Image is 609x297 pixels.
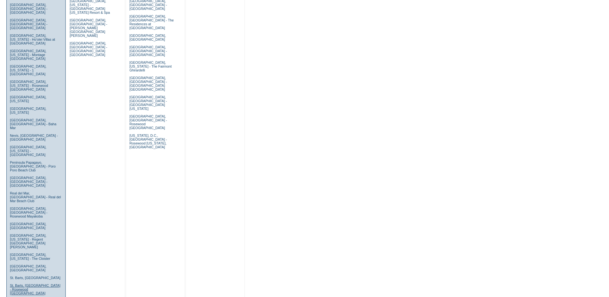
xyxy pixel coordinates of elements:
a: [US_STATE], D.C., [GEOGRAPHIC_DATA] - Rosewood [US_STATE], [GEOGRAPHIC_DATA] [129,134,167,149]
a: [GEOGRAPHIC_DATA], [GEOGRAPHIC_DATA] [129,34,166,41]
a: Peninsula Papagayo, [GEOGRAPHIC_DATA] - Poro Poro Beach Club [10,161,56,172]
a: [GEOGRAPHIC_DATA], [GEOGRAPHIC_DATA] - [GEOGRAPHIC_DATA] [GEOGRAPHIC_DATA] [129,76,167,91]
a: [GEOGRAPHIC_DATA], [GEOGRAPHIC_DATA] - [GEOGRAPHIC_DATA] [GEOGRAPHIC_DATA] [70,41,107,57]
a: [GEOGRAPHIC_DATA], [US_STATE] - Ho'olei Villas at [GEOGRAPHIC_DATA] [10,34,55,45]
a: [GEOGRAPHIC_DATA], [GEOGRAPHIC_DATA] - [GEOGRAPHIC_DATA] [10,3,47,14]
a: [GEOGRAPHIC_DATA], [GEOGRAPHIC_DATA] - [GEOGRAPHIC_DATA] [10,176,47,187]
a: [GEOGRAPHIC_DATA], [GEOGRAPHIC_DATA] - Baha Mar [10,118,56,130]
a: Real del Mar, [GEOGRAPHIC_DATA] - Real del Mar Beach Club [10,191,61,203]
a: [GEOGRAPHIC_DATA], [GEOGRAPHIC_DATA] [10,222,46,230]
a: [GEOGRAPHIC_DATA], [GEOGRAPHIC_DATA] - [GEOGRAPHIC_DATA] [US_STATE] [129,95,167,111]
a: [GEOGRAPHIC_DATA], [US_STATE] - Regent [GEOGRAPHIC_DATA][PERSON_NAME] [10,234,46,249]
a: [GEOGRAPHIC_DATA], [US_STATE] - [GEOGRAPHIC_DATA] [10,145,46,157]
a: [GEOGRAPHIC_DATA], [GEOGRAPHIC_DATA] - Rosewood [GEOGRAPHIC_DATA] [129,114,167,130]
a: [GEOGRAPHIC_DATA], [US_STATE] - Rosewood [GEOGRAPHIC_DATA] [10,80,48,91]
a: St. Barts, [GEOGRAPHIC_DATA] - Rosewood [GEOGRAPHIC_DATA] [10,284,60,295]
a: [GEOGRAPHIC_DATA], [GEOGRAPHIC_DATA] [10,264,46,272]
a: [GEOGRAPHIC_DATA], [US_STATE] [10,107,46,114]
a: St. Barts, [GEOGRAPHIC_DATA] [10,276,60,280]
a: [GEOGRAPHIC_DATA], [US_STATE] - Montage [GEOGRAPHIC_DATA] [10,49,46,61]
a: [GEOGRAPHIC_DATA], [GEOGRAPHIC_DATA] - [GEOGRAPHIC_DATA] [10,18,47,30]
a: Nevis, [GEOGRAPHIC_DATA] - [GEOGRAPHIC_DATA] [10,134,58,141]
a: [GEOGRAPHIC_DATA], [GEOGRAPHIC_DATA] - [PERSON_NAME][GEOGRAPHIC_DATA][PERSON_NAME] [70,18,107,37]
a: [GEOGRAPHIC_DATA], [GEOGRAPHIC_DATA] - Rosewood Mayakoba [10,207,47,218]
a: [GEOGRAPHIC_DATA], [US_STATE] - The Fairmont Ghirardelli [129,61,172,72]
a: [GEOGRAPHIC_DATA], [US_STATE] - 1 [GEOGRAPHIC_DATA] [10,64,46,76]
a: [GEOGRAPHIC_DATA], [US_STATE] - The Cloister [10,253,50,260]
a: [GEOGRAPHIC_DATA], [GEOGRAPHIC_DATA] - The Residences at [GEOGRAPHIC_DATA] [129,14,174,30]
a: [GEOGRAPHIC_DATA], [GEOGRAPHIC_DATA] - [GEOGRAPHIC_DATA] [129,45,167,57]
a: [GEOGRAPHIC_DATA], [US_STATE] [10,95,46,103]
